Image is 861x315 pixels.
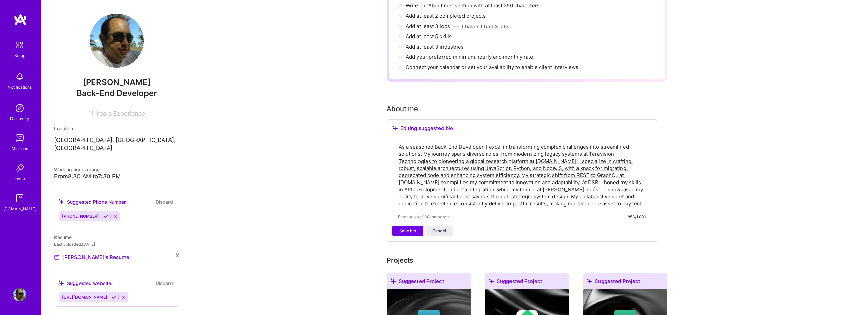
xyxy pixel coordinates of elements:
div: Missions [12,145,28,152]
span: [PERSON_NAME] [54,77,179,88]
i: Reject [113,214,118,219]
div: Setup [14,52,25,59]
img: setup [13,38,27,52]
span: Add at least 2 completed projects [406,13,486,19]
img: guide book [13,192,26,205]
i: icon SuggestedTeams [489,278,494,284]
div: Invite [15,175,25,182]
span: 11 [88,110,94,117]
div: 853/1.000 [628,213,646,220]
div: Location [54,125,179,132]
i: icon SuggestedTeams [392,126,398,131]
img: bell [13,70,26,83]
a: User Avatar [11,288,28,301]
div: [DOMAIN_NAME] [3,205,36,212]
button: I haven't had 3 jobs [462,23,509,30]
button: Save bio [392,226,423,236]
div: Last uploaded: [DATE] [54,241,179,248]
img: teamwork [13,131,26,145]
i: icon Close [176,253,179,257]
i: icon SuggestedTeams [59,280,64,286]
i: Accept [111,295,116,300]
span: Back-End Developer [76,88,157,98]
span: [PHONE_NUMBER] [62,214,99,219]
img: discovery [13,101,26,115]
a: [PERSON_NAME]'s Resume [54,253,129,261]
button: Discard [154,279,175,287]
img: User Avatar [13,288,26,301]
span: Years Experience [96,110,145,117]
i: icon SuggestedTeams [391,278,396,284]
div: Discovery [10,115,29,122]
span: [URL][DOMAIN_NAME] [62,295,107,300]
div: Suggested Project [387,273,471,291]
p: [GEOGRAPHIC_DATA], [GEOGRAPHIC_DATA], [GEOGRAPHIC_DATA] [54,136,179,152]
span: Cancel [432,228,446,234]
span: Add your preferred minimum hourly and monthly rate [406,54,533,60]
div: Add projects you've worked on [387,255,413,265]
i: icon SuggestedTeams [587,278,592,284]
img: User Avatar [90,14,144,68]
span: Write an "About me" section with at least 250 characters [406,2,541,9]
span: Save bio [399,228,416,234]
textarea: As a seasoned Back-End Developer, I excel in transforming complex challenges into streamlined sol... [398,143,646,208]
i: Accept [103,214,108,219]
div: Suggested Project [583,273,667,291]
button: Discard [154,198,175,206]
div: Notifications [8,83,32,91]
span: Connect your calendar or set your availability to enable client interviews [406,64,579,70]
i: icon SuggestedTeams [59,199,64,205]
div: Suggested Phone Number [59,198,126,205]
div: Editing suggested bio [392,125,652,132]
span: Add at least 5 skills [406,33,452,40]
div: Suggested Project [485,273,569,291]
img: Resume [54,255,60,260]
span: Working hours range [54,167,100,172]
img: logo [14,14,27,26]
div: Projects [387,255,413,265]
img: Invite [13,162,26,175]
span: Add at least 3 industries [406,44,464,50]
div: About me [387,104,418,114]
span: Resume [54,234,72,240]
i: Reject [121,295,126,300]
span: Enter at least 100 characters. [398,213,451,220]
span: Add at least 3 jobs [406,23,450,29]
button: Cancel [426,226,453,236]
div: Suggested website [59,280,111,287]
div: From 8:30 AM to 7:30 PM [54,173,179,180]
